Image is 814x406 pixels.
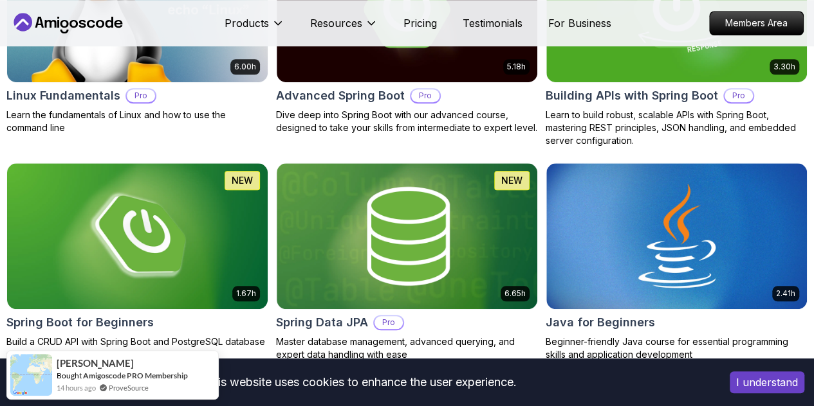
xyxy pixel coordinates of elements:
[710,12,803,35] p: Members Area
[276,109,538,134] p: Dive deep into Spring Boot with our advanced course, designed to take your skills from intermedia...
[730,371,804,393] button: Accept cookies
[725,89,753,102] p: Pro
[232,174,253,187] p: NEW
[276,335,538,361] p: Master database management, advanced querying, and expert data handling with ease
[403,15,437,31] a: Pricing
[507,62,526,72] p: 5.18h
[546,109,808,147] p: Learn to build robust, scalable APIs with Spring Boot, mastering REST principles, JSON handling, ...
[546,163,807,309] img: Java for Beginners card
[225,15,284,41] button: Products
[276,163,538,361] a: Spring Data JPA card6.65hNEWSpring Data JPAProMaster database management, advanced querying, and ...
[10,368,710,396] div: This website uses cookies to enhance the user experience.
[225,15,269,31] p: Products
[10,354,52,396] img: provesource social proof notification image
[375,316,403,329] p: Pro
[276,313,368,331] h2: Spring Data JPA
[276,87,405,105] h2: Advanced Spring Boot
[411,89,439,102] p: Pro
[501,174,523,187] p: NEW
[83,371,188,380] a: Amigoscode PRO Membership
[546,163,808,361] a: Java for Beginners card2.41hJava for BeginnersBeginner-friendly Java course for essential program...
[546,87,718,105] h2: Building APIs with Spring Boot
[57,358,134,369] span: [PERSON_NAME]
[57,371,82,380] span: Bought
[109,382,149,393] a: ProveSource
[277,163,537,309] img: Spring Data JPA card
[548,15,611,31] a: For Business
[546,335,808,361] p: Beginner-friendly Java course for essential programming skills and application development
[236,288,256,299] p: 1.67h
[6,109,268,134] p: Learn the fundamentals of Linux and how to use the command line
[6,87,120,105] h2: Linux Fundamentals
[6,335,268,361] p: Build a CRUD API with Spring Boot and PostgreSQL database using Spring Data JPA and Spring AI
[6,313,154,331] h2: Spring Boot for Beginners
[546,313,655,331] h2: Java for Beginners
[709,11,804,35] a: Members Area
[57,382,96,393] span: 14 hours ago
[310,15,362,31] p: Resources
[504,288,526,299] p: 6.65h
[463,15,523,31] a: Testimonials
[773,62,795,72] p: 3.30h
[310,15,378,41] button: Resources
[6,163,268,361] a: Spring Boot for Beginners card1.67hNEWSpring Boot for BeginnersBuild a CRUD API with Spring Boot ...
[127,89,155,102] p: Pro
[776,288,795,299] p: 2.41h
[234,62,256,72] p: 6.00h
[7,163,268,309] img: Spring Boot for Beginners card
